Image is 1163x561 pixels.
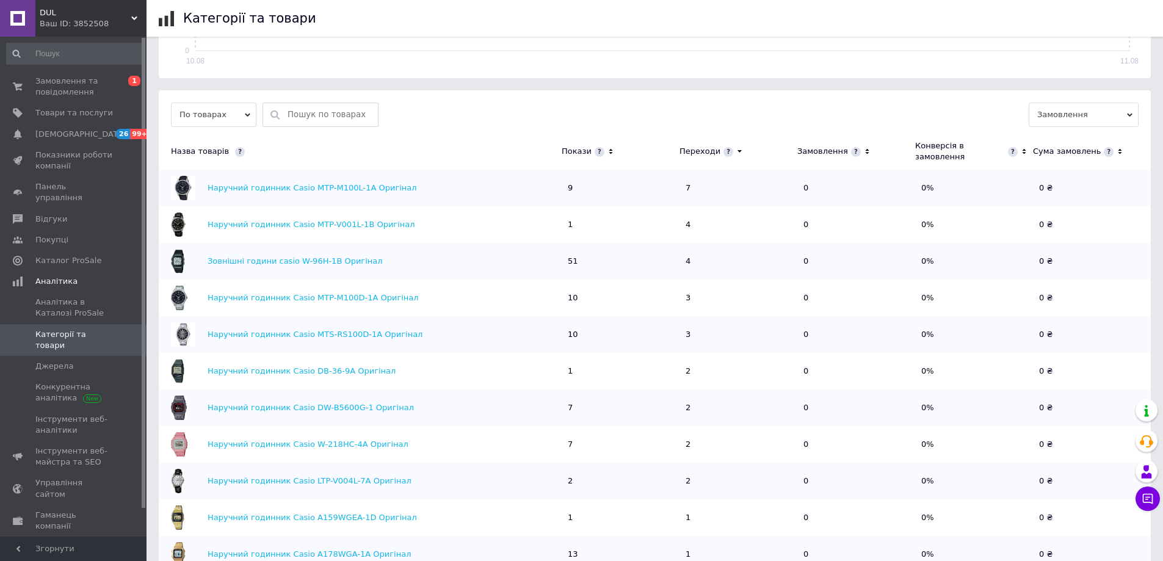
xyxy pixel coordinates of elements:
a: Наручний годинник Casio MTP-M100L-1A Оригінал [208,183,417,192]
td: 0 [797,499,915,536]
img: Зовнішні години casio W-96H-1B Оригінал [171,249,185,273]
td: 0% [915,463,1033,499]
a: Наручний годинник Casio DW-B5600G-1 Оригінал [208,403,414,412]
span: [DEMOGRAPHIC_DATA] [35,129,126,140]
td: 0 ₴ [1033,389,1151,426]
td: 2 [679,389,797,426]
td: 0% [915,499,1033,536]
a: Наручний годинник Casio MTS-RS100D-1A Оригінал [208,330,422,339]
td: 0 [797,316,915,353]
td: 7 [562,389,679,426]
a: Наручний годинник Casio A178WGA-1A Оригінал [208,549,411,559]
span: Показники роботи компанії [35,150,113,172]
td: 3 [679,280,797,316]
span: Категорії та товари [35,329,113,351]
img: Наручний годинник Casio MTS-RS100D-1A Оригінал [171,322,195,347]
div: Переходи [679,146,720,157]
td: 1 [562,353,679,389]
td: 0% [915,206,1033,243]
a: Наручний годинник Casio A159WGEA-1D Оригінал [208,513,417,522]
td: 0 ₴ [1033,280,1151,316]
a: Зовнішні години casio W-96H-1B Оригінал [208,256,383,266]
a: Наручний годинник Casio W-218HC-4A Оригінал [208,440,408,449]
td: 0% [915,353,1033,389]
span: Гаманець компанії [35,510,113,532]
td: 4 [679,243,797,280]
td: 0% [915,170,1033,206]
td: 0 ₴ [1033,243,1151,280]
img: Наручний годинник Casio MTP-V001L-1B Оригінал [171,212,186,237]
td: 0 ₴ [1033,353,1151,389]
td: 0 [797,243,915,280]
td: 0% [915,316,1033,353]
td: 10 [562,280,679,316]
span: По товарах [171,103,256,127]
span: Каталог ProSale [35,255,101,266]
img: Наручний годинник Casio MTP-M100L-1A Оригінал [171,176,195,200]
td: 4 [679,206,797,243]
span: Товари та послуги [35,107,113,118]
span: DUL [40,7,131,18]
span: Панель управління [35,181,113,203]
span: Аналітика [35,276,78,287]
td: 0 ₴ [1033,316,1151,353]
a: Наручний годинник Casio MTP-V001L-1B Оригінал [208,220,415,229]
span: 99+ [130,129,150,139]
img: Наручний годинник Casio LTP-V004L-7A Оригінал [171,469,184,493]
span: Покупці [35,234,68,245]
input: Пошук по товарах [288,103,372,126]
div: Ваш ID: 3852508 [40,18,147,29]
span: Конкурентна аналітика [35,382,113,404]
img: Наручний годинник Casio DB-36-9A Оригінал [171,359,184,383]
td: 0 ₴ [1033,170,1151,206]
td: 0 [797,353,915,389]
td: 1 [562,499,679,536]
td: 0 ₴ [1033,206,1151,243]
td: 2 [562,463,679,499]
td: 9 [562,170,679,206]
input: Пошук [6,43,144,65]
a: Наручний годинник Casio MTP-M100D-1A Оригінал [208,293,419,302]
span: Замовлення [1029,103,1139,127]
td: 0% [915,243,1033,280]
img: Наручний годинник Casio DW-B5600G-1 Оригінал [171,396,187,420]
td: 0% [915,426,1033,463]
h1: Категорії та товари [183,11,316,26]
span: 26 [116,129,130,139]
td: 0 [797,280,915,316]
td: 0 [797,389,915,426]
div: Конверсія в замовлення [915,140,1005,162]
span: Джерела [35,361,73,372]
img: Наручний годинник Casio MTP-M100D-1A Оригінал [171,286,187,310]
div: Назва товарів [159,146,556,157]
div: Замовлення [797,146,848,157]
text: 11.08 [1120,57,1139,65]
td: 1 [562,206,679,243]
td: 0 ₴ [1033,499,1151,536]
span: Аналітика в Каталозі ProSale [35,297,113,319]
td: 7 [562,426,679,463]
text: 10.08 [186,57,205,65]
td: 51 [562,243,679,280]
td: 0 [797,426,915,463]
a: Наручний годинник Casio LTP-V004L-7A Оригінал [208,476,411,485]
td: 0 [797,206,915,243]
td: 0 ₴ [1033,426,1151,463]
td: 10 [562,316,679,353]
td: 2 [679,426,797,463]
td: 1 [679,499,797,536]
span: Відгуки [35,214,67,225]
text: 0 [185,46,189,55]
button: Чат з покупцем [1136,487,1160,511]
img: Наручний годинник Casio A159WGEA-1D Оригінал [171,505,184,530]
td: 7 [679,170,797,206]
td: 0 [797,170,915,206]
span: Інструменти веб-аналітики [35,414,113,436]
td: 0 ₴ [1033,463,1151,499]
span: Управління сайтом [35,477,113,499]
div: Покази [562,146,592,157]
td: 2 [679,353,797,389]
span: Інструменти веб-майстра та SEO [35,446,113,468]
a: Наручний годинник Casio DB-36-9A Оригінал [208,366,396,375]
img: Наручний годинник Casio W-218HC-4A Оригінал [171,432,187,457]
